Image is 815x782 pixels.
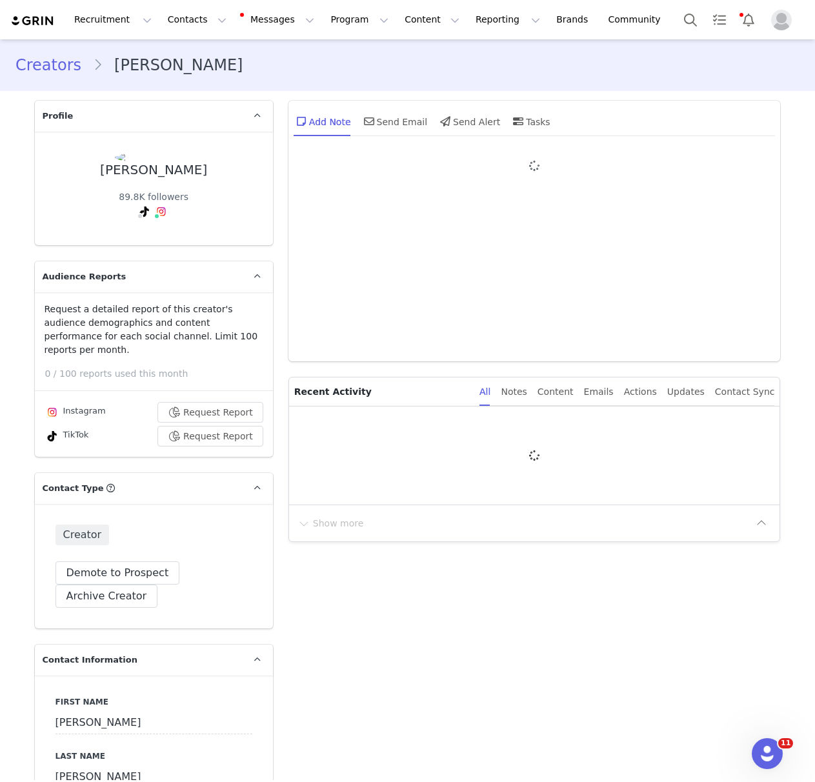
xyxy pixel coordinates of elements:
[55,696,252,708] label: First Name
[55,561,180,585] button: Demote to Prospect
[115,152,192,163] img: 317779a9-c7bb-40d4-aff7-aea052388636--s.jpg
[15,54,93,77] a: Creators
[294,106,351,137] div: Add Note
[676,5,705,34] button: Search
[397,5,467,34] button: Content
[47,407,57,417] img: instagram.svg
[548,5,599,34] a: Brands
[55,525,110,545] span: Creator
[538,377,574,406] div: Content
[55,750,252,762] label: Last Name
[45,367,273,381] p: 0 / 100 reports used this month
[705,5,734,34] a: Tasks
[323,5,396,34] button: Program
[43,482,104,495] span: Contact Type
[43,110,74,123] span: Profile
[584,377,614,406] div: Emails
[156,206,166,217] img: instagram.svg
[601,5,674,34] a: Community
[119,190,188,204] div: 89.8K followers
[55,585,158,608] button: Archive Creator
[763,10,805,30] button: Profile
[438,106,500,137] div: Send Alert
[45,303,263,357] p: Request a detailed report of this creator's audience demographics and content performance for eac...
[45,405,106,420] div: Instagram
[752,738,783,769] iframe: Intercom live chat
[10,15,55,27] img: grin logo
[235,5,322,34] button: Messages
[361,106,428,137] div: Send Email
[468,5,548,34] button: Reporting
[294,377,469,406] p: Recent Activity
[778,738,793,748] span: 11
[100,163,207,177] div: [PERSON_NAME]
[479,377,490,406] div: All
[734,5,763,34] button: Notifications
[160,5,234,34] button: Contacts
[43,270,126,283] span: Audience Reports
[501,377,527,406] div: Notes
[624,377,657,406] div: Actions
[157,402,263,423] button: Request Report
[157,426,263,446] button: Request Report
[715,377,775,406] div: Contact Sync
[66,5,159,34] button: Recruitment
[43,654,137,667] span: Contact Information
[510,106,550,137] div: Tasks
[771,10,792,30] img: placeholder-profile.jpg
[45,428,89,444] div: TikTok
[667,377,705,406] div: Updates
[297,513,365,534] button: Show more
